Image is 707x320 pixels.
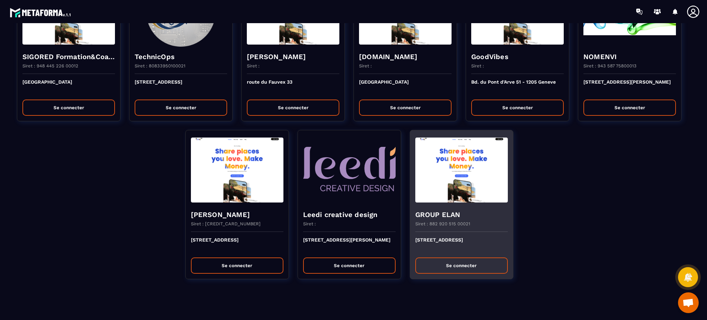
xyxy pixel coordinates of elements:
p: Bd. du Pont d'Arve 51 - 1205 Geneve [471,79,564,94]
img: funnel-background [191,135,283,205]
button: Se connecter [303,257,396,274]
p: [GEOGRAPHIC_DATA] [359,79,452,94]
p: Siret : 882 920 515 00021 [415,221,470,226]
img: funnel-background [303,135,396,205]
p: Siret : 948 445 226 00012 [22,63,78,68]
p: [STREET_ADDRESS] [415,237,508,252]
p: Siret : [303,221,316,226]
p: Siret : 80833950100021 [135,63,185,68]
button: Se connecter [135,100,227,116]
h4: [PERSON_NAME] [247,52,339,62]
button: Se connecter [247,100,339,116]
img: funnel-background [415,135,508,205]
h4: GROUP ELAN [415,210,508,219]
img: logo [10,6,72,19]
a: Ouvrir le chat [678,292,699,313]
p: [STREET_ADDRESS] [191,237,283,252]
button: Se connecter [415,257,508,274]
p: Siret : [CREDIT_CARD_NUMBER] [191,221,261,226]
h4: NOMENVI [583,52,676,62]
button: Se connecter [583,100,676,116]
h4: SIGORED Formation&Coaching [22,52,115,62]
button: Se connecter [191,257,283,274]
p: [STREET_ADDRESS][PERSON_NAME] [583,79,676,94]
button: Se connecter [471,100,564,116]
h4: [PERSON_NAME] [191,210,283,219]
p: [GEOGRAPHIC_DATA] [22,79,115,94]
p: [STREET_ADDRESS][PERSON_NAME] [303,237,396,252]
p: Siret : [247,63,260,68]
p: Siret : 943 587 75800013 [583,63,637,68]
button: Se connecter [22,100,115,116]
p: [STREET_ADDRESS] [135,79,227,94]
h4: TechnicOps [135,52,227,62]
p: route du Fauvex 33 [247,79,339,94]
h4: GoodVibes [471,52,564,62]
p: Siret : [471,63,484,68]
h4: Leedi creative design [303,210,396,219]
p: Siret : [359,63,372,68]
h4: [DOMAIN_NAME] [359,52,452,62]
button: Se connecter [359,100,452,116]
